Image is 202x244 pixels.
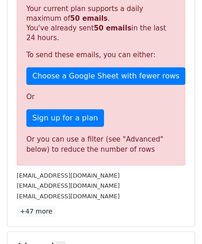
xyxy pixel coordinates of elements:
div: Or you can use a filter (see "Advanced" below) to reduce the number of rows [26,134,176,155]
p: Or [26,92,176,102]
a: Sign up for a plan [26,109,104,127]
a: +47 more [17,206,55,217]
iframe: Chat Widget [156,200,202,244]
p: Your current plan supports a daily maximum of . You've already sent in the last 24 hours. [26,4,176,43]
small: [EMAIL_ADDRESS][DOMAIN_NAME] [17,182,120,189]
a: Choose a Google Sheet with fewer rows [26,67,185,85]
p: To send these emails, you can either: [26,50,176,60]
small: [EMAIL_ADDRESS][DOMAIN_NAME] [17,172,120,179]
small: [EMAIL_ADDRESS][DOMAIN_NAME] [17,193,120,200]
strong: 50 emails [70,14,108,23]
strong: 50 emails [94,24,131,32]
